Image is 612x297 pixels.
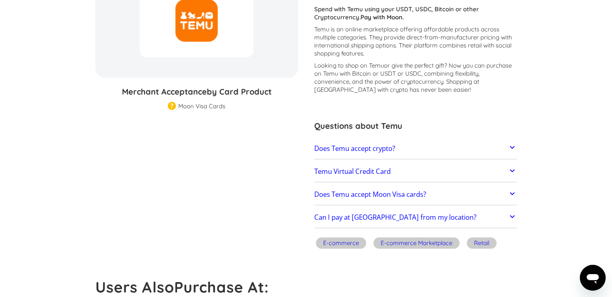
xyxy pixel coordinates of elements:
[314,213,476,221] h2: Can I pay at [GEOGRAPHIC_DATA] from my location?
[314,190,426,198] h2: Does Temu accept Moon Visa cards?
[381,239,452,247] div: E-commerce Marketplace
[314,209,517,226] a: Can I pay at [GEOGRAPHIC_DATA] from my location?
[314,62,517,94] p: Looking to shop on Temu ? Now you can purchase on Temu with Bitcoin or USDT or USDC, combining fl...
[314,236,368,252] a: E-commerce
[314,186,517,203] a: Does Temu accept Moon Visa cards?
[95,278,174,296] strong: Users Also
[314,167,391,175] h2: Temu Virtual Credit Card
[314,25,517,58] p: Temu is an online marketplace offering affordable products across multiple categories. They provi...
[95,86,298,98] h3: Merchant Acceptance
[372,236,461,252] a: E-commerce Marketplace
[314,140,517,157] a: Does Temu accept crypto?
[384,62,444,69] span: or give the perfect gift
[174,278,264,296] strong: Purchase At
[264,278,269,296] strong: :
[465,236,498,252] a: Retail
[314,120,517,132] h3: Questions about Temu
[207,87,272,97] span: by Card Product
[178,102,225,110] div: Moon Visa Cards
[323,239,359,247] div: E-commerce
[314,5,517,21] p: Spend with Temu using your USDT, USDC, Bitcoin or other Cryptocurrency.
[361,13,404,21] strong: Pay with Moon.
[314,144,395,153] h2: Does Temu accept crypto?
[314,163,517,180] a: Temu Virtual Credit Card
[474,239,489,247] div: Retail
[580,265,606,291] iframe: Button to launch messaging window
